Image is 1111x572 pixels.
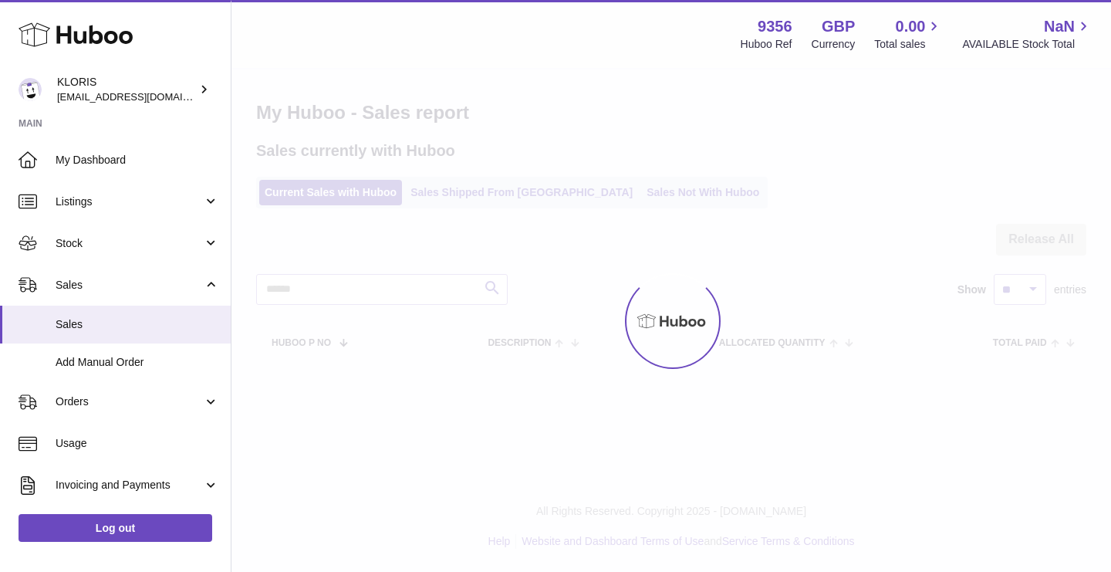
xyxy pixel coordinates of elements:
span: Usage [56,436,219,451]
span: My Dashboard [56,153,219,168]
a: 0.00 Total sales [874,16,943,52]
div: Currency [812,37,856,52]
span: [EMAIL_ADDRESS][DOMAIN_NAME] [57,90,227,103]
span: Invoicing and Payments [56,478,203,492]
span: Add Manual Order [56,355,219,370]
strong: 9356 [758,16,792,37]
div: Huboo Ref [741,37,792,52]
span: AVAILABLE Stock Total [962,37,1092,52]
span: NaN [1044,16,1075,37]
span: Sales [56,278,203,293]
span: Orders [56,394,203,409]
img: huboo@kloriscbd.com [19,78,42,101]
span: Total sales [874,37,943,52]
a: Log out [19,514,212,542]
span: Sales [56,317,219,332]
a: NaN AVAILABLE Stock Total [962,16,1092,52]
span: 0.00 [896,16,926,37]
div: KLORIS [57,75,196,104]
span: Listings [56,195,203,209]
span: Stock [56,236,203,251]
strong: GBP [822,16,855,37]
